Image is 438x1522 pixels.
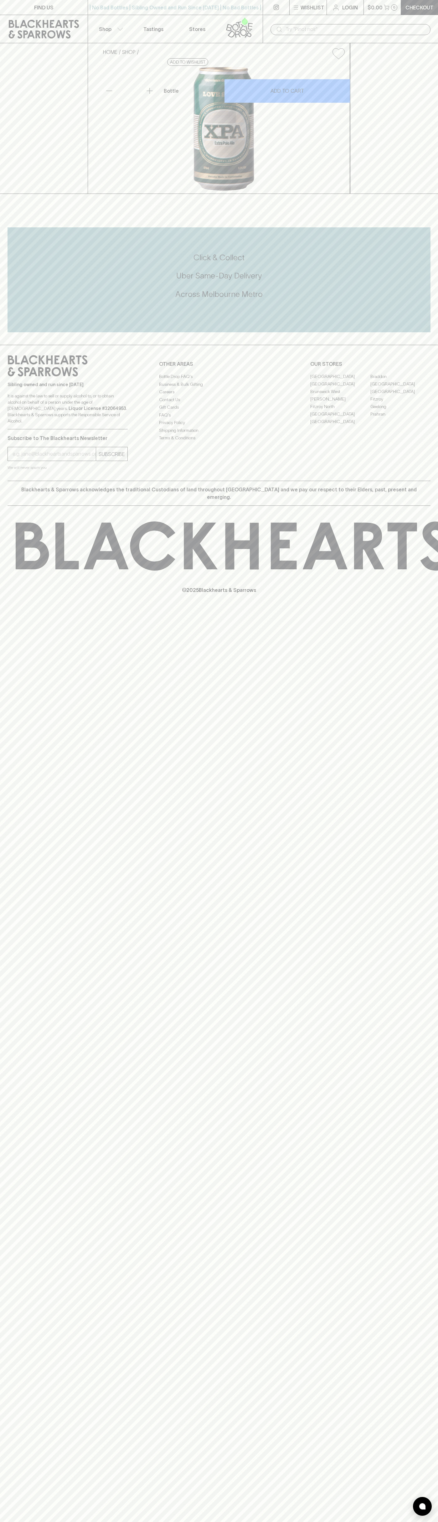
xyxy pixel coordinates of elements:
button: Add to wishlist [167,58,208,66]
p: Subscribe to The Blackhearts Newsletter [8,434,128,442]
a: Careers [159,388,279,396]
a: [GEOGRAPHIC_DATA] [310,380,370,388]
h5: Across Melbourne Metro [8,289,430,299]
a: Business & Bulk Gifting [159,380,279,388]
p: Checkout [405,4,434,11]
a: Bottle Drop FAQ's [159,373,279,380]
h5: Click & Collect [8,252,430,263]
a: Contact Us [159,396,279,403]
a: Braddon [370,373,430,380]
strong: Liquor License #32064953 [69,406,126,411]
a: [GEOGRAPHIC_DATA] [370,380,430,388]
a: Prahran [370,410,430,418]
p: Sibling owned and run since [DATE] [8,381,128,388]
a: Fitzroy [370,395,430,403]
p: OUR STORES [310,360,430,368]
a: SHOP [122,49,136,55]
p: Bottle [164,87,179,95]
p: $0.00 [368,4,383,11]
p: ADD TO CART [271,87,304,95]
button: Add to wishlist [330,46,347,62]
a: Tastings [131,15,175,43]
p: FIND US [34,4,54,11]
img: 41137.png [98,64,350,194]
p: OTHER AREAS [159,360,279,368]
a: [PERSON_NAME] [310,395,370,403]
p: We will never spam you [8,464,128,471]
h5: Uber Same-Day Delivery [8,271,430,281]
a: [GEOGRAPHIC_DATA] [310,410,370,418]
input: e.g. jane@blackheartsandsparrows.com.au [13,449,96,459]
a: HOME [103,49,117,55]
a: Fitzroy North [310,403,370,410]
a: [GEOGRAPHIC_DATA] [370,388,430,395]
a: Gift Cards [159,404,279,411]
p: Blackhearts & Sparrows acknowledges the traditional Custodians of land throughout [GEOGRAPHIC_DAT... [12,486,426,501]
div: Call to action block [8,227,430,332]
button: ADD TO CART [224,79,350,103]
p: 0 [393,6,395,9]
p: It is against the law to sell or supply alcohol to, or to obtain alcohol on behalf of a person un... [8,393,128,424]
p: Stores [189,25,205,33]
p: Login [342,4,358,11]
input: Try "Pinot noir" [286,24,425,34]
p: Tastings [143,25,163,33]
a: Shipping Information [159,427,279,434]
div: Bottle [161,85,224,97]
a: [GEOGRAPHIC_DATA] [310,373,370,380]
a: Geelong [370,403,430,410]
p: Wishlist [301,4,324,11]
p: Shop [99,25,111,33]
a: Terms & Conditions [159,434,279,442]
a: Privacy Policy [159,419,279,427]
a: FAQ's [159,411,279,419]
a: [GEOGRAPHIC_DATA] [310,418,370,425]
img: bubble-icon [419,1503,425,1509]
a: Brunswick West [310,388,370,395]
a: Stores [175,15,219,43]
button: Shop [88,15,132,43]
p: SUBSCRIBE [99,450,125,458]
button: SUBSCRIBE [96,447,127,461]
